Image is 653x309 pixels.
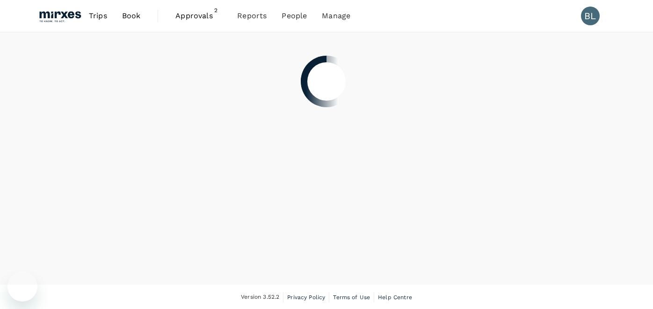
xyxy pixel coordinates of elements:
span: 2 [211,6,220,15]
span: Privacy Policy [287,294,325,301]
iframe: Button to launch messaging window [7,272,37,302]
div: BL [581,7,600,25]
span: Approvals [175,10,222,22]
a: Privacy Policy [287,292,325,302]
span: Version 3.52.2 [241,293,279,302]
span: Reports [237,10,267,22]
span: Book [122,10,141,22]
img: Mirxes Holding Pte Ltd [38,6,81,26]
span: Trips [89,10,107,22]
a: Help Centre [378,292,412,302]
a: Terms of Use [333,292,370,302]
span: Help Centre [378,294,412,301]
span: Terms of Use [333,294,370,301]
span: People [282,10,307,22]
span: Manage [322,10,350,22]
